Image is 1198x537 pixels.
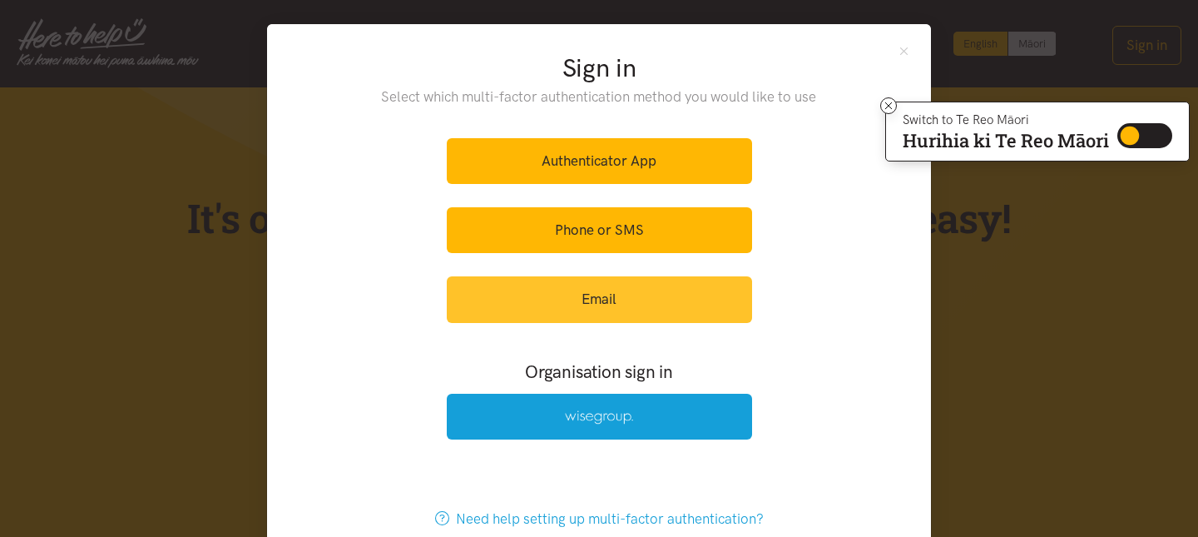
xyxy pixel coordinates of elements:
[401,360,797,384] h3: Organisation sign in
[447,138,752,184] a: Authenticator App
[565,410,633,425] img: Wise Group
[903,115,1109,125] p: Switch to Te Reo Māori
[903,133,1109,148] p: Hurihia ki Te Reo Māori
[348,51,851,86] h2: Sign in
[447,276,752,322] a: Email
[348,86,851,108] p: Select which multi-factor authentication method you would like to use
[447,207,752,253] a: Phone or SMS
[897,44,911,58] button: Close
